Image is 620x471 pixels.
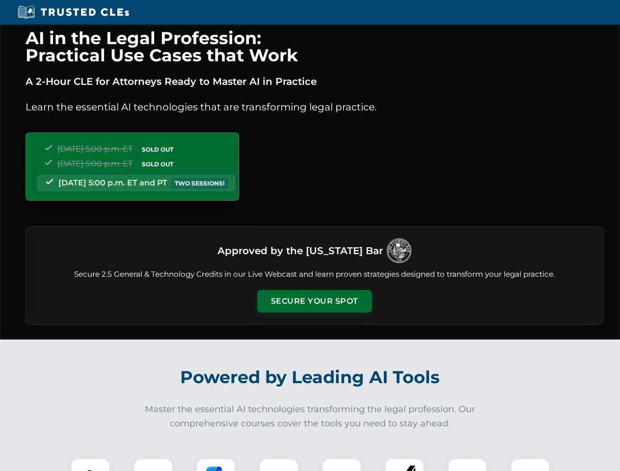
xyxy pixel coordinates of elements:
h2: Powered by Leading AI Tools [38,360,582,394]
img: Logo [387,238,411,263]
button: Secure Your Spot [257,290,372,313]
p: Learn the essential AI technologies that are transforming legal practice. [26,99,604,115]
p: Master the essential AI technologies transforming the legal profession. Our comprehensive courses... [138,402,482,431]
img: Trusted CLEs [15,5,132,20]
h1: AI in the Legal Profession: Practical Use Cases that Work [26,29,604,64]
h3: Approved by the [US_STATE] Bar [217,242,383,260]
span: [DATE] 5:00 p.m. ET [57,144,133,154]
span: [DATE] 5:00 p.m. ET [57,159,133,168]
span: SOLD OUT [138,159,177,169]
p: A 2-Hour CLE for Attorneys Ready to Master AI in Practice [26,74,604,89]
p: Secure 2.5 General & Technology Credits in our Live Webcast and learn proven strategies designed ... [38,269,592,280]
span: SOLD OUT [138,144,177,155]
